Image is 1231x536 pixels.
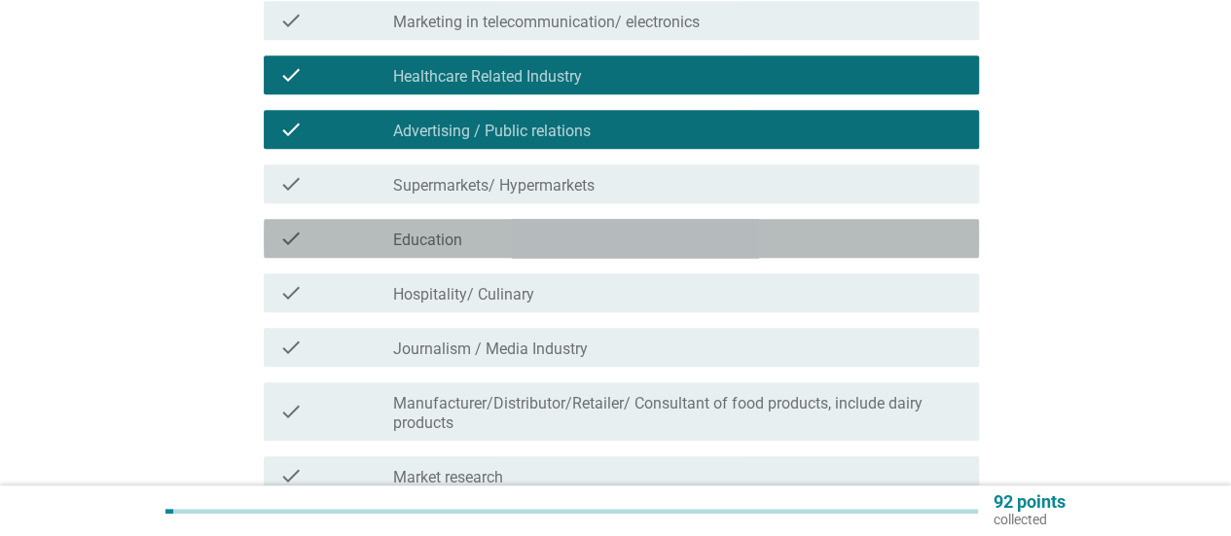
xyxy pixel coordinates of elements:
[393,394,963,433] label: Manufacturer/Distributor/Retailer/ Consultant of food products, include dairy products
[393,231,462,250] label: Education
[393,339,588,359] label: Journalism / Media Industry
[279,172,303,196] i: check
[279,227,303,250] i: check
[279,464,303,487] i: check
[393,67,582,87] label: Healthcare Related Industry
[393,285,534,304] label: Hospitality/ Culinary
[393,468,503,487] label: Market research
[279,390,303,433] i: check
[279,281,303,304] i: check
[393,13,700,32] label: Marketing in telecommunication/ electronics
[994,511,1066,528] p: collected
[994,493,1066,511] p: 92 points
[279,336,303,359] i: check
[279,9,303,32] i: check
[393,176,595,196] label: Supermarkets/ Hypermarkets
[393,122,591,141] label: Advertising / Public relations
[279,63,303,87] i: check
[279,118,303,141] i: check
